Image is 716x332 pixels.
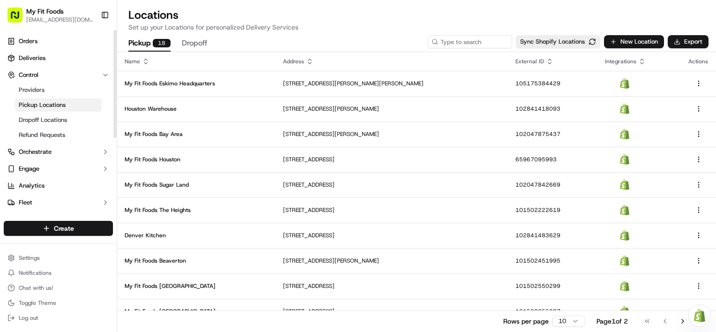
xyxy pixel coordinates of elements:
p: [STREET_ADDRESS][PERSON_NAME] [283,257,500,264]
p: My Fit Foods Bay Area [125,130,268,138]
p: [STREET_ADDRESS] [283,232,500,239]
p: [STREET_ADDRESS] [283,206,500,214]
span: Notifications [19,269,52,277]
div: 18 [153,39,171,47]
span: Fleet [19,198,32,207]
span: Toggle Theme [19,299,56,307]
div: Page 1 of 2 [597,317,628,326]
button: My Fit Foods[EMAIL_ADDRESS][DOMAIN_NAME] [4,4,97,26]
span: Pickup Locations [19,101,66,109]
div: Address [283,58,500,65]
img: Nash [9,9,28,28]
img: Shopify Logo [620,78,629,89]
button: New Location [604,35,664,48]
span: Orchestrate [19,148,52,156]
div: Integrations [605,58,673,65]
p: Welcome 👋 [9,38,171,53]
p: 101502550299 [515,282,590,290]
p: My Fit Foods Houston [125,156,268,163]
img: Shopify Logo [620,281,629,292]
a: 💻API Documentation [75,132,154,149]
p: Set up your Locations for personalized Delivery Services [128,23,705,32]
div: We're available if you need us! [32,99,119,106]
p: My Fit Foods The Heights [125,206,268,214]
p: 102047842669 [515,181,590,189]
button: Log out [4,311,113,324]
div: External ID [515,58,590,65]
p: 105175384429 [515,80,590,87]
button: Export [668,35,709,48]
img: Shopify Logo [620,154,629,165]
a: Powered byPylon [66,158,113,166]
p: 102047875437 [515,130,590,138]
img: Shopify Logo [620,104,629,114]
button: Chat with us! [4,281,113,294]
span: Refund Requests [19,131,65,139]
span: Knowledge Base [19,136,72,145]
img: Shopify Logo [620,205,629,216]
p: [STREET_ADDRESS] [283,156,500,163]
a: Providers [15,83,102,97]
span: Log out [19,314,38,322]
p: [STREET_ADDRESS][PERSON_NAME][PERSON_NAME] [283,80,500,87]
button: Start new chat [159,92,171,104]
button: Engage [4,161,113,176]
span: Pylon [93,159,113,166]
p: 101502222619 [515,206,590,214]
button: Dropoff [182,36,207,52]
p: [STREET_ADDRESS] [283,282,500,290]
a: Analytics [4,178,113,193]
button: Settings [4,251,113,264]
span: Orders [19,37,37,45]
button: Create [4,221,113,236]
div: 💻 [79,137,87,144]
span: Analytics [19,181,45,190]
p: 101502255387 [515,308,590,315]
p: My Fit Foods Beaverton [125,257,268,264]
div: Actions [688,58,709,65]
p: Denver Kitchen [125,232,268,239]
div: Name [125,58,268,65]
a: Deliveries [4,51,113,66]
img: Shopify Logo [620,256,629,266]
div: 📗 [9,137,17,144]
img: Shopify Logo [620,129,629,140]
span: API Documentation [89,136,150,145]
p: My Fit Foods [GEOGRAPHIC_DATA] [125,282,268,290]
p: [STREET_ADDRESS] [283,308,500,315]
div: Start new chat [32,90,154,99]
p: My Fit Foods [GEOGRAPHIC_DATA] [125,308,268,315]
a: Orders [4,34,113,49]
p: Houston Warehouse [125,105,268,113]
button: Sync Shopify Locations [516,35,600,48]
p: My Fit Foods Sugar Land [125,181,268,189]
a: Refund Requests [15,128,102,142]
button: Fleet [4,195,113,210]
span: Control [19,71,38,79]
img: Shopify Logo [620,230,629,241]
h2: Locations [128,8,705,23]
span: Dropoff Locations [19,116,67,124]
button: Orchestrate [4,144,113,159]
p: 102841483629 [515,232,590,239]
button: [EMAIL_ADDRESS][DOMAIN_NAME] [26,16,93,23]
p: 102841418093 [515,105,590,113]
span: Chat with us! [19,284,53,292]
img: 1736555255976-a54dd68f-1ca7-489b-9aae-adbdc363a1c4 [9,90,26,106]
a: Dropoff Locations [15,113,102,127]
button: My Fit Foods [26,7,64,16]
a: 📗Knowledge Base [6,132,75,149]
button: Notifications [4,266,113,279]
p: [STREET_ADDRESS][PERSON_NAME] [283,105,500,113]
p: My Fit Foods Eskimo Headquarters [125,80,268,87]
img: Shopify Logo [620,306,629,317]
span: Engage [19,165,39,173]
span: Create [54,224,74,233]
span: Deliveries [19,54,45,62]
input: Type to search [428,35,512,48]
input: Got a question? Start typing here... [24,60,169,70]
p: 101502451995 [515,257,590,264]
p: [STREET_ADDRESS][PERSON_NAME] [283,130,500,138]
